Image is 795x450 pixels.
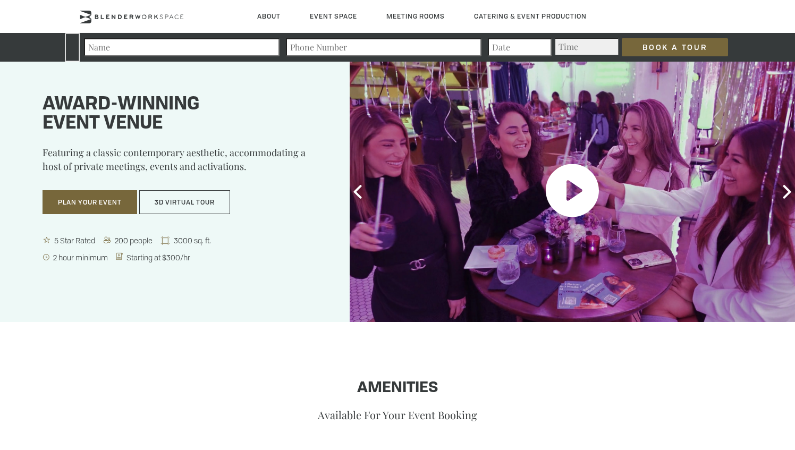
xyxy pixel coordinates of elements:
h1: Amenities [79,380,716,397]
span: 5 Star Rated [52,235,98,245]
p: Featuring a classic contemporary aesthetic, accommodating a host of private meetings, events and ... [43,146,323,181]
span: 200 people [113,235,156,245]
span: 2 hour minimum [51,252,111,262]
input: Name [84,38,280,56]
button: 3D Virtual Tour [139,190,230,215]
input: Date [488,38,552,56]
input: Phone Number [286,38,481,56]
button: Plan Your Event [43,190,137,215]
span: Starting at $300/hr [124,252,193,262]
h1: Award-winning event venue [43,95,323,133]
input: Book a Tour [622,38,728,56]
span: 3000 sq. ft. [172,235,214,245]
p: Available For Your Event Booking [79,407,716,422]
